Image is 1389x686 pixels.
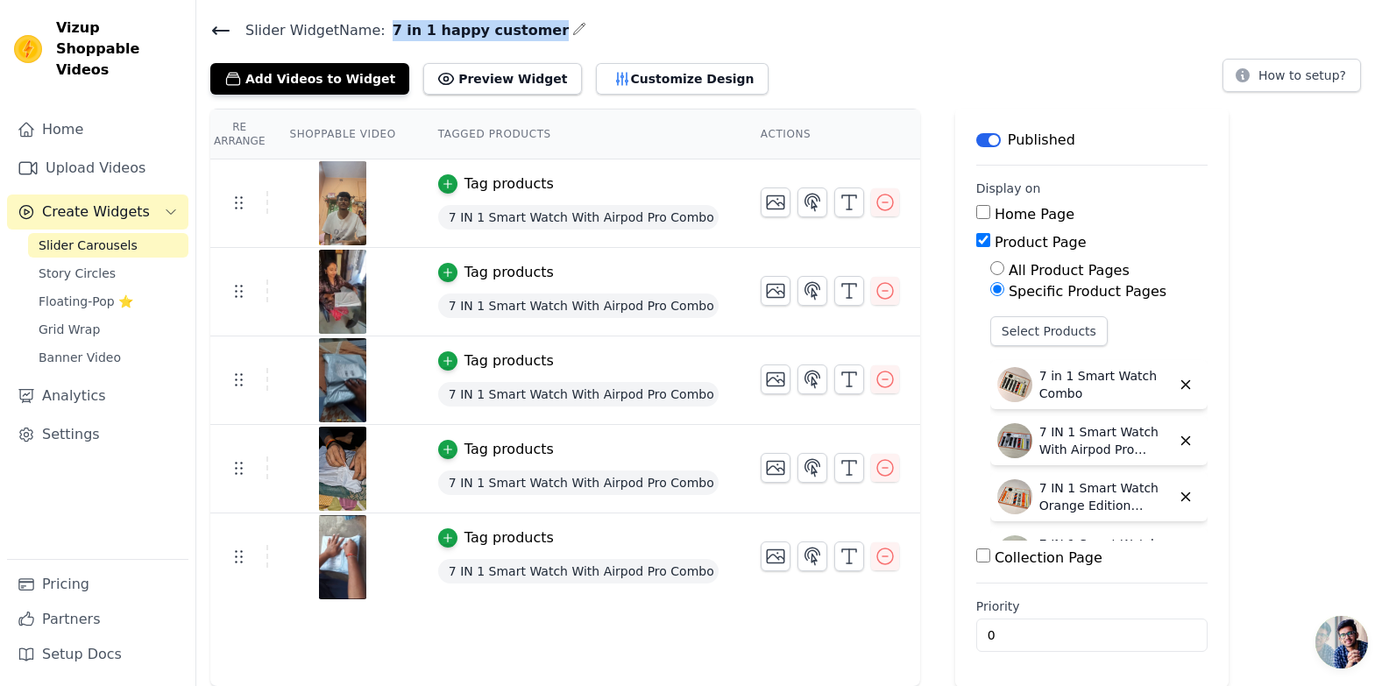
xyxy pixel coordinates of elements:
[28,261,188,286] a: Story Circles
[28,345,188,370] a: Banner Video
[464,262,554,283] div: Tag products
[1009,283,1166,300] label: Specific Product Pages
[1171,426,1201,456] button: Delete widget
[1171,538,1201,568] button: Delete widget
[761,541,790,571] button: Change Thumbnail
[997,535,1032,570] img: 7 IN 1 Smart Watch Orange Edition Combo With Airpod Pro
[438,205,719,230] span: 7 IN 1 Smart Watch With Airpod Pro Combo
[39,265,116,282] span: Story Circles
[39,349,121,366] span: Banner Video
[740,110,920,159] th: Actions
[1009,262,1130,279] label: All Product Pages
[42,202,150,223] span: Create Widgets
[1039,535,1171,570] p: 7 IN 1 Smart Watch Orange Edition Combo With Airpod Pro
[417,110,740,159] th: Tagged Products
[28,289,188,314] a: Floating-Pop ⭐
[761,187,790,217] button: Change Thumbnail
[596,63,769,95] button: Customize Design
[438,559,719,583] span: 7 IN 1 Smart Watch With Airpod Pro Combo
[210,110,268,159] th: Re Arrange
[318,515,367,599] img: vizup-images-8628.png
[976,180,1041,197] legend: Display on
[318,161,367,245] img: vizup-images-a139.png
[39,237,138,254] span: Slider Carousels
[386,20,569,41] span: 7 in 1 happy customer
[28,317,188,342] a: Grid Wrap
[231,20,386,41] span: Slider Widget Name:
[1008,130,1075,151] p: Published
[464,350,554,371] div: Tag products
[1039,367,1171,402] p: 7 in 1 Smart Watch Combo
[7,637,188,672] a: Setup Docs
[997,479,1032,514] img: 7 IN 1 Smart Watch Orange Edition Combo
[761,453,790,483] button: Change Thumbnail
[572,18,586,42] div: Edit Name
[1171,482,1201,512] button: Delete widget
[7,567,188,602] a: Pricing
[39,321,100,338] span: Grid Wrap
[39,293,133,310] span: Floating-Pop ⭐
[7,378,188,414] a: Analytics
[28,233,188,258] a: Slider Carousels
[995,234,1087,251] label: Product Page
[761,276,790,306] button: Change Thumbnail
[995,549,1102,566] label: Collection Page
[1039,423,1171,458] p: 7 IN 1 Smart Watch With Airpod Pro Combo
[438,173,554,194] button: Tag products
[438,293,719,318] span: 7 IN 1 Smart Watch With Airpod Pro Combo
[997,423,1032,458] img: 7 IN 1 Smart Watch With Airpod Pro Combo
[1039,479,1171,514] p: 7 IN 1 Smart Watch Orange Edition Combo
[464,439,554,460] div: Tag products
[976,598,1208,615] label: Priority
[56,18,181,81] span: Vizup Shoppable Videos
[210,63,409,95] button: Add Videos to Widget
[438,439,554,460] button: Tag products
[318,427,367,511] img: vizup-images-da13.png
[7,602,188,637] a: Partners
[1222,71,1361,88] a: How to setup?
[464,527,554,548] div: Tag products
[1315,616,1368,668] div: Open chat
[464,173,554,194] div: Tag products
[438,470,719,495] span: 7 IN 1 Smart Watch With Airpod Pro Combo
[997,367,1032,402] img: 7 in 1 Smart Watch Combo
[318,338,367,422] img: vizup-images-8f8b.png
[990,316,1108,346] button: Select Products
[438,350,554,371] button: Tag products
[423,63,581,95] button: Preview Widget
[14,35,42,63] img: Vizup
[268,110,416,159] th: Shoppable Video
[318,250,367,334] img: vizup-images-fc25.png
[7,151,188,186] a: Upload Videos
[7,194,188,230] button: Create Widgets
[438,382,719,407] span: 7 IN 1 Smart Watch With Airpod Pro Combo
[7,417,188,452] a: Settings
[1222,59,1361,92] button: How to setup?
[7,112,188,147] a: Home
[761,364,790,394] button: Change Thumbnail
[995,206,1074,223] label: Home Page
[438,527,554,548] button: Tag products
[1171,370,1201,400] button: Delete widget
[438,262,554,283] button: Tag products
